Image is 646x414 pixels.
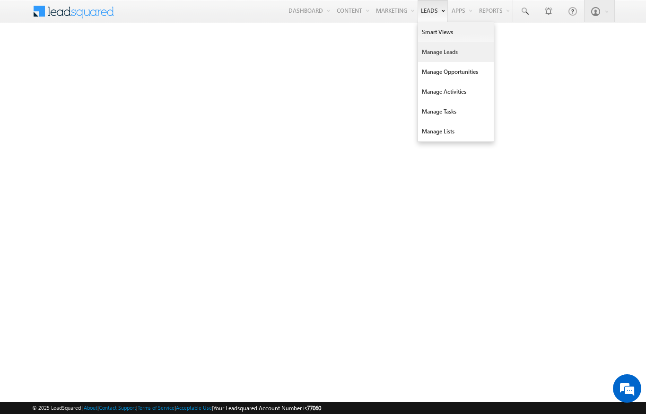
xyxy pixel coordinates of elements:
a: Manage Activities [418,82,494,102]
div: Chat with us now [49,50,159,62]
textarea: Type your message and hit 'Enter' [12,88,173,283]
span: 77060 [307,405,321,412]
a: Manage Tasks [418,102,494,122]
div: Minimize live chat window [155,5,178,27]
a: Manage Leads [418,42,494,62]
a: Smart Views [418,22,494,42]
span: © 2025 LeadSquared | | | | | [32,404,321,413]
em: Start Chat [128,291,172,304]
a: About [84,405,97,411]
a: Acceptable Use [176,405,212,411]
a: Manage Lists [418,122,494,141]
img: d_60004797649_company_0_60004797649 [16,50,40,62]
span: Your Leadsquared Account Number is [213,405,321,412]
a: Manage Opportunities [418,62,494,82]
a: Contact Support [99,405,136,411]
a: Terms of Service [138,405,175,411]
